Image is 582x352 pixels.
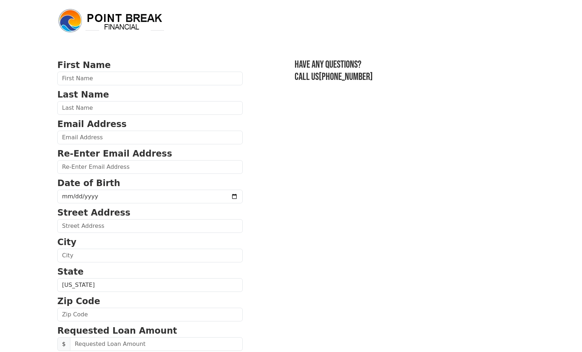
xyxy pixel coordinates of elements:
input: Last Name [57,101,243,115]
input: First Name [57,72,243,85]
input: Email Address [57,131,243,144]
strong: Re-Enter Email Address [57,149,172,159]
a: [PHONE_NUMBER] [319,71,373,83]
strong: Street Address [57,208,131,218]
input: Requested Loan Amount [70,337,243,351]
strong: City [57,237,76,247]
strong: Date of Birth [57,178,120,188]
strong: Last Name [57,90,109,100]
input: Re-Enter Email Address [57,160,243,174]
strong: First Name [57,60,111,70]
span: $ [57,337,70,351]
h3: Call us [295,71,525,83]
input: City [57,249,243,262]
input: Zip Code [57,308,243,321]
input: Street Address [57,219,243,233]
strong: State [57,267,84,277]
strong: Email Address [57,119,127,129]
strong: Zip Code [57,296,100,306]
h3: Have any questions? [295,59,525,71]
strong: Requested Loan Amount [57,326,177,336]
img: logo.png [57,8,166,34]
